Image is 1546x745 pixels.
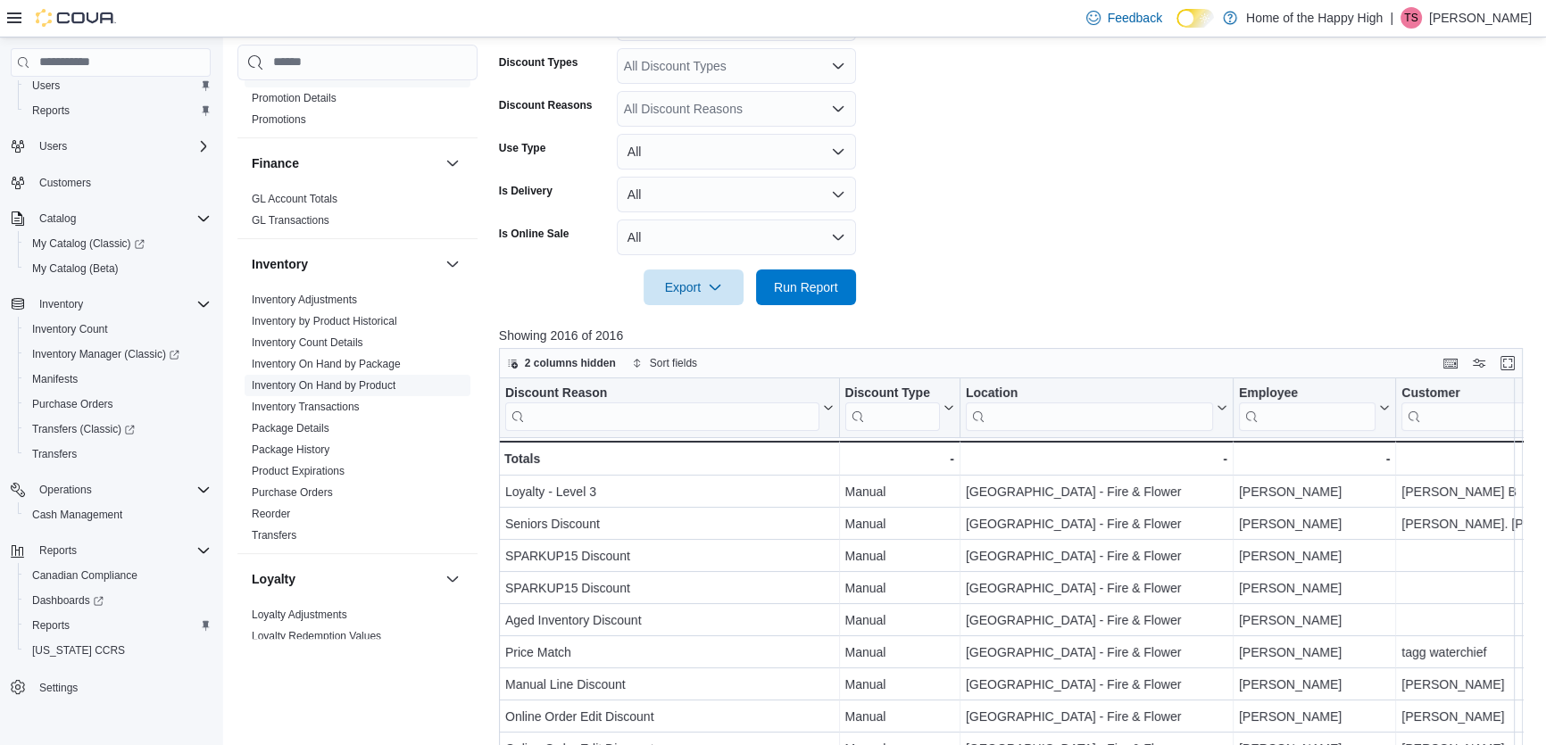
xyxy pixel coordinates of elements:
button: Inventory [252,255,438,273]
label: Is Online Sale [499,227,569,241]
a: Reports [25,100,77,121]
button: All [617,177,856,212]
div: Manual [844,545,953,567]
span: Customers [32,171,211,194]
span: GL Account Totals [252,192,337,206]
div: [PERSON_NAME] [1239,545,1390,567]
a: Inventory Manager (Classic) [25,344,187,365]
span: TS [1404,7,1417,29]
span: Washington CCRS [25,640,211,661]
span: Inventory Count [32,322,108,336]
span: Inventory Transactions [252,400,360,414]
a: GL Account Totals [252,193,337,205]
span: Settings [39,681,78,695]
span: Reports [32,618,70,633]
div: Location [966,385,1213,430]
span: Reports [25,100,211,121]
div: [GEOGRAPHIC_DATA] - Fire & Flower [966,609,1227,631]
button: Transfers [18,442,218,467]
div: [PERSON_NAME] [1239,481,1390,502]
span: Inventory Count [25,319,211,340]
button: Inventory [442,253,463,275]
a: Reports [25,615,77,636]
span: Dark Mode [1176,28,1177,29]
div: Manual [844,706,953,727]
button: Open list of options [831,102,845,116]
h3: Inventory [252,255,308,273]
div: [PERSON_NAME] [1239,609,1390,631]
div: - [1239,448,1390,469]
button: Display options [1468,352,1490,374]
p: [PERSON_NAME] [1429,7,1532,29]
span: Dashboards [32,593,104,608]
h3: Finance [252,154,299,172]
span: Users [25,75,211,96]
div: [GEOGRAPHIC_DATA] - Fire & Flower [966,642,1227,663]
button: Cash Management [18,502,218,527]
button: Catalog [4,206,218,231]
div: [PERSON_NAME] [1239,513,1390,534]
span: Catalog [32,208,211,229]
button: All [617,134,856,170]
a: Promotion Details [252,92,337,104]
div: [GEOGRAPHIC_DATA] - Fire & Flower [966,674,1227,695]
button: All [617,219,856,255]
button: Settings [4,674,218,699]
span: Inventory by Product Historical [252,314,397,328]
div: [GEOGRAPHIC_DATA] - Fire & Flower [966,706,1227,727]
span: Customers [39,176,91,190]
div: Manual [844,642,953,663]
a: Transfers [25,443,84,465]
span: Inventory Adjustments [252,293,357,307]
div: SPARKUP15 Discount [505,577,834,599]
button: Discount Type [844,385,953,430]
span: Users [32,79,60,93]
span: Inventory Count Details [252,335,363,350]
span: Transfers [252,528,296,542]
div: [GEOGRAPHIC_DATA] - Fire & Flower [966,513,1227,534]
button: Enter fullscreen [1497,352,1518,374]
div: [PERSON_NAME] [1239,642,1390,663]
a: My Catalog (Classic) [18,231,218,256]
span: My Catalog (Beta) [25,258,211,279]
span: Manifests [25,368,211,390]
a: Product Expirations [252,465,345,477]
span: Promotions [252,112,306,127]
span: Users [39,139,67,153]
span: Operations [32,479,211,501]
button: Canadian Compliance [18,563,218,588]
p: Home of the Happy High [1246,7,1383,29]
div: Location [966,385,1213,401]
button: Loyalty [252,570,438,588]
span: Reorder [252,507,290,521]
div: Aged Inventory Discount [505,609,834,631]
div: [PERSON_NAME] [1239,706,1390,727]
a: Manifests [25,368,85,390]
a: Customers [32,172,98,194]
a: Canadian Compliance [25,565,145,586]
button: Catalog [32,208,83,229]
p: Showing 2016 of 2016 [499,327,1534,344]
a: Dashboards [25,590,111,611]
a: Purchase Orders [25,393,121,415]
button: Customers [4,170,218,195]
div: Manual [844,481,953,502]
span: Manifests [32,372,78,386]
span: Package Details [252,421,329,435]
button: Reports [32,540,84,561]
span: Users [32,136,211,157]
div: Discount Reason [505,385,819,430]
button: Keyboard shortcuts [1440,352,1461,374]
a: Inventory Count [25,319,115,340]
div: Employee [1239,385,1376,401]
a: Transfers [252,529,296,542]
a: Reorder [252,508,290,520]
button: Run Report [756,269,856,305]
div: [GEOGRAPHIC_DATA] - Fire & Flower [966,481,1227,502]
div: Employee [1239,385,1376,430]
h3: Loyalty [252,570,295,588]
span: Operations [39,483,92,497]
button: [US_STATE] CCRS [18,638,218,663]
div: Loyalty [237,604,478,654]
span: Transfers [25,443,211,465]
